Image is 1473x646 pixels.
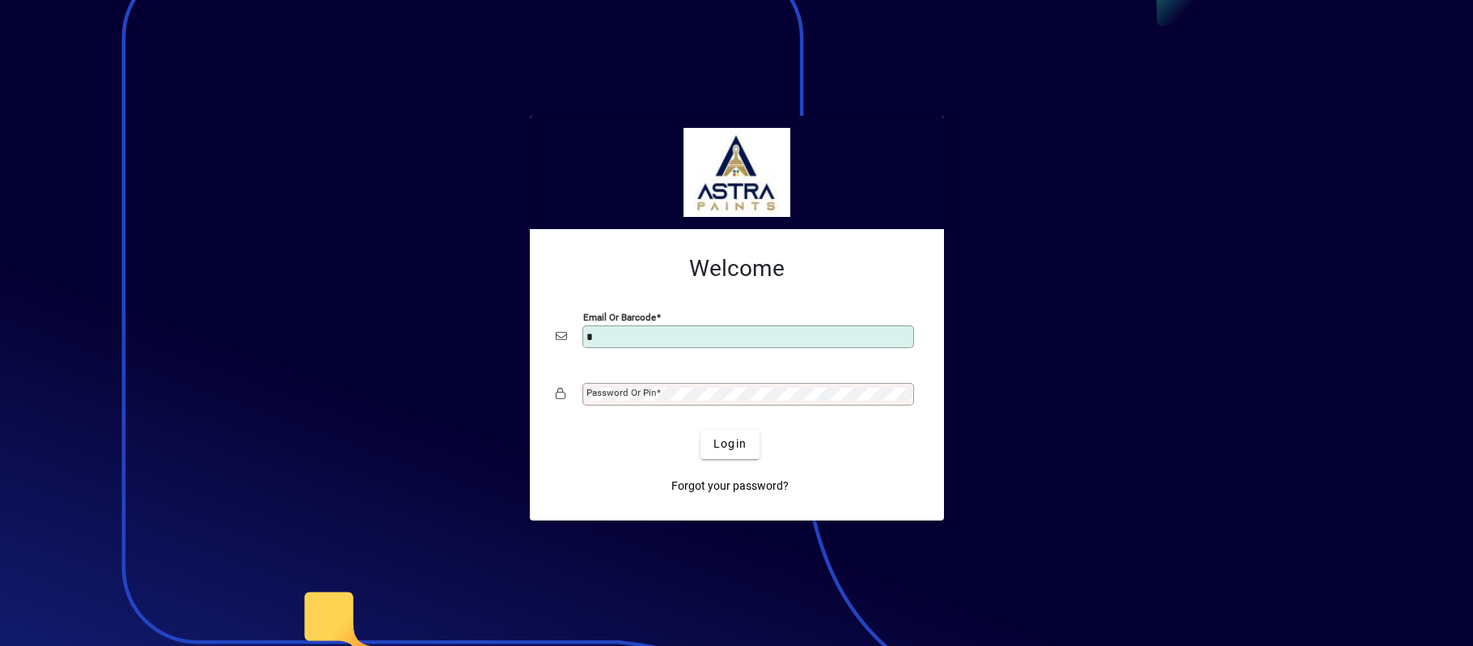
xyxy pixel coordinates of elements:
button: Login [701,430,760,459]
mat-label: Password or Pin [586,387,656,398]
a: Forgot your password? [665,472,795,501]
h2: Welcome [556,255,918,283]
mat-label: Email or Barcode [583,311,656,322]
span: Forgot your password? [671,478,789,495]
span: Login [713,436,747,453]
